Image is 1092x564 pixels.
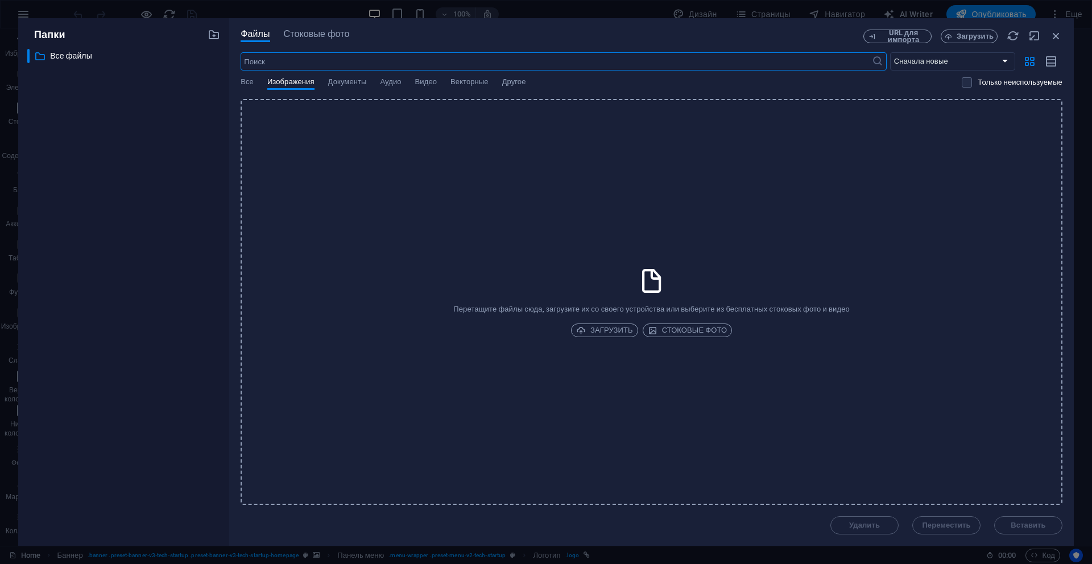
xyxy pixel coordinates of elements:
span: Стоковые фото [648,324,727,337]
button: Загрузить [941,30,998,43]
span: Стоковые фото [284,27,350,41]
span: Векторные [450,75,489,91]
span: Документы [328,75,367,91]
div: ​ [27,49,30,63]
i: Свернуть [1028,30,1041,42]
input: Поиск [241,52,871,70]
p: Перетащите файлы сюда, загрузите их со своего устройства или выберите из бесплатных стоковых фото... [453,304,850,314]
span: Загрузить [957,33,994,40]
button: URL для импорта [863,30,932,43]
span: Видео [415,75,437,91]
span: Аудио [380,75,401,91]
button: 1 [26,496,43,498]
button: Стоковые фото [643,324,733,337]
i: Закрыть [1050,30,1062,42]
i: Обновить [1007,30,1019,42]
span: Изображения [267,75,315,91]
i: Создать новую папку [208,28,220,41]
span: URL для импорта [880,30,926,43]
button: Загрузить [571,324,638,337]
span: Загрузить [576,324,633,337]
p: Все файлы [50,49,199,63]
p: Папки [27,27,65,42]
span: Другое [502,75,526,91]
span: Все [241,75,254,91]
button: 2 [26,510,43,512]
p: Отображаются только файлы, которые не используются на сайте. Файлы, добавленные во время этого се... [978,77,1062,88]
span: Файлы [241,27,270,41]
